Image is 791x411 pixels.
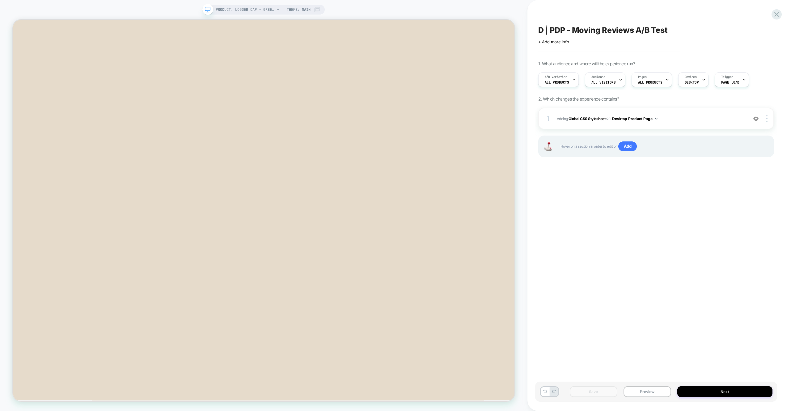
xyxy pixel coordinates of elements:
[766,115,768,122] img: close
[538,96,619,102] span: 2. Which changes the experience contains?
[569,116,605,121] b: Global CSS Stylesheet
[638,75,647,79] span: Pages
[538,61,635,66] span: 1. What audience and where will the experience run?
[685,80,699,84] span: DESKTOP
[677,386,772,397] button: Next
[591,75,605,79] span: Audience
[655,118,658,119] img: down arrow
[591,80,616,84] span: All Visitors
[685,75,697,79] span: Devices
[557,115,745,123] span: Adding
[606,115,610,122] span: on
[721,75,733,79] span: Trigger
[753,116,759,121] img: crossed eye
[638,80,662,84] span: ALL PRODUCTS
[545,113,551,124] div: 1
[560,141,767,151] span: Hover on a section in order to edit or
[216,5,274,15] span: PRODUCT: Logger Cap - Green Camo / Any Weather
[538,39,569,44] span: + Add more info
[721,80,739,84] span: Page Load
[542,142,554,151] img: Joystick
[612,115,658,123] button: Desktop Product Page
[624,386,671,397] button: Preview
[287,5,311,15] span: Theme: MAIN
[570,386,617,397] button: Save
[545,80,569,84] span: All Products
[618,141,637,151] span: Add
[545,75,567,79] span: A/B Variation
[538,25,668,35] span: D | PDP - Moving Reviews A/B Test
